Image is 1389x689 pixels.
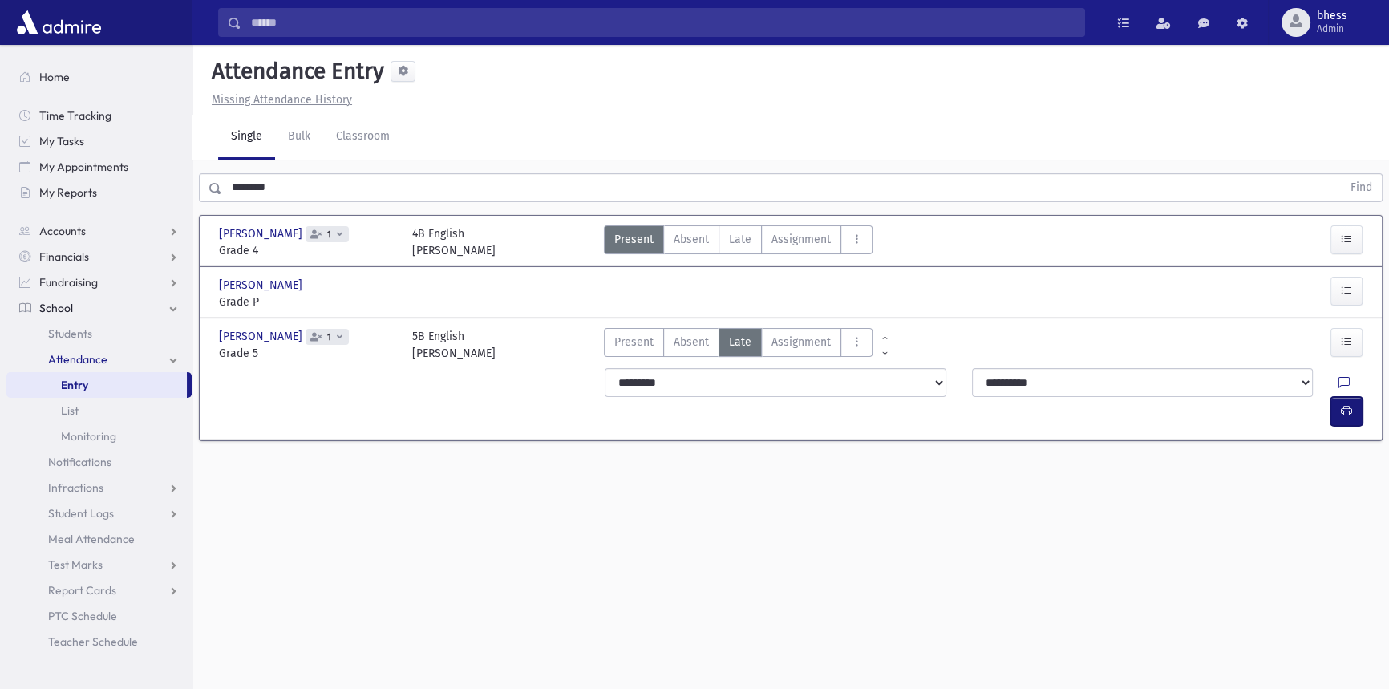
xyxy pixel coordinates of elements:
span: My Tasks [39,134,84,148]
span: Assignment [771,334,831,351]
div: AttTypes [604,225,873,259]
span: Monitoring [61,429,116,444]
span: Accounts [39,224,86,238]
a: School [6,295,192,321]
h5: Attendance Entry [205,58,384,85]
a: Students [6,321,192,347]
span: Grade 5 [219,345,396,362]
a: List [6,398,192,424]
button: Find [1341,174,1382,201]
span: Financials [39,249,89,264]
span: Test Marks [48,557,103,572]
a: Monitoring [6,424,192,449]
span: Absent [674,334,709,351]
span: My Reports [39,185,97,200]
div: 5B English [PERSON_NAME] [412,328,496,362]
u: Missing Attendance History [212,93,352,107]
span: Late [729,334,751,351]
span: My Appointments [39,160,128,174]
span: Infractions [48,480,103,495]
span: Notifications [48,455,111,469]
a: Meal Attendance [6,526,192,552]
a: Missing Attendance History [205,93,352,107]
a: Attendance [6,347,192,372]
span: [PERSON_NAME] [219,328,306,345]
a: Test Marks [6,552,192,578]
span: Time Tracking [39,108,111,123]
a: Financials [6,244,192,270]
img: AdmirePro [13,6,105,39]
span: Students [48,326,92,341]
a: Fundraising [6,270,192,295]
span: Absent [674,231,709,248]
a: Entry [6,372,187,398]
a: My Tasks [6,128,192,154]
a: Student Logs [6,501,192,526]
a: Teacher Schedule [6,629,192,655]
span: Report Cards [48,583,116,598]
span: Late [729,231,751,248]
input: Search [241,8,1084,37]
a: Bulk [275,115,323,160]
span: Present [614,334,654,351]
span: [PERSON_NAME] [219,225,306,242]
span: Home [39,70,70,84]
a: My Reports [6,180,192,205]
a: Home [6,64,192,90]
a: Time Tracking [6,103,192,128]
a: Report Cards [6,578,192,603]
a: Accounts [6,218,192,244]
a: Classroom [323,115,403,160]
span: Assignment [771,231,831,248]
span: Entry [61,378,88,392]
span: Present [614,231,654,248]
a: PTC Schedule [6,603,192,629]
a: Single [218,115,275,160]
span: Grade 4 [219,242,396,259]
span: bhess [1317,10,1347,22]
span: PTC Schedule [48,609,117,623]
span: Admin [1317,22,1347,35]
span: Student Logs [48,506,114,521]
div: AttTypes [604,328,873,362]
span: School [39,301,73,315]
a: Infractions [6,475,192,501]
span: Teacher Schedule [48,634,138,649]
a: My Appointments [6,154,192,180]
a: Notifications [6,449,192,475]
span: Meal Attendance [48,532,135,546]
span: Grade P [219,294,396,310]
span: List [61,403,79,418]
span: 1 [324,229,334,240]
div: 4B English [PERSON_NAME] [412,225,496,259]
span: 1 [324,332,334,342]
span: Attendance [48,352,107,367]
span: [PERSON_NAME] [219,277,306,294]
span: Fundraising [39,275,98,290]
